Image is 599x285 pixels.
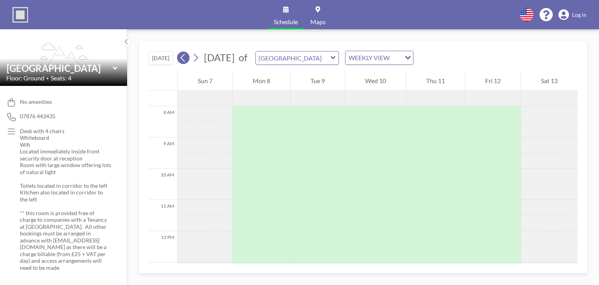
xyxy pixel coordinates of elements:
input: Search for option [392,53,400,63]
span: of [239,52,247,64]
span: Maps [310,19,326,25]
span: • [46,76,49,81]
div: 9 AM [149,137,177,169]
p: Whiteboard [20,134,112,141]
p: Kitchen also located in corridor to the left [20,189,112,203]
span: Floor: Ground [6,74,44,82]
input: Westhill BC Meeting Room [256,52,331,64]
div: Search for option [346,51,413,64]
div: 12 PM [149,231,177,262]
div: Thu 11 [406,71,465,91]
span: 07876 443435 [20,113,55,120]
span: No amenities [20,98,52,105]
input: Westhill BC Meeting Room [7,62,113,74]
p: Desk with 4 chairs [20,128,112,135]
button: [DATE] [149,51,173,65]
div: 11 AM [149,200,177,231]
p: Toilets located in corridor to the left [20,182,112,189]
div: Fri 12 [465,71,521,91]
div: Wed 10 [345,71,406,91]
span: Seats: 4 [51,74,71,82]
div: 8 AM [149,106,177,137]
div: Mon 8 [233,71,290,91]
div: 10 AM [149,169,177,200]
div: Sun 7 [178,71,232,91]
img: organization-logo [12,7,28,23]
div: Sat 13 [521,71,578,91]
p: Wifi [20,141,112,148]
a: Log in [558,9,587,20]
span: Log in [572,11,587,18]
span: WEEKLY VIEW [347,53,391,63]
div: Tue 9 [291,71,345,91]
span: Schedule [274,19,298,25]
p: Located immediately inside front security door at reception [20,148,112,162]
div: 7 AM [149,75,177,106]
span: [DATE] [204,52,235,63]
p: Room with large window offering lots of natural light [20,162,112,175]
p: ** this room is provided free of charge to companies with a Tenancy at [GEOGRAPHIC_DATA]. All oth... [20,210,112,271]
